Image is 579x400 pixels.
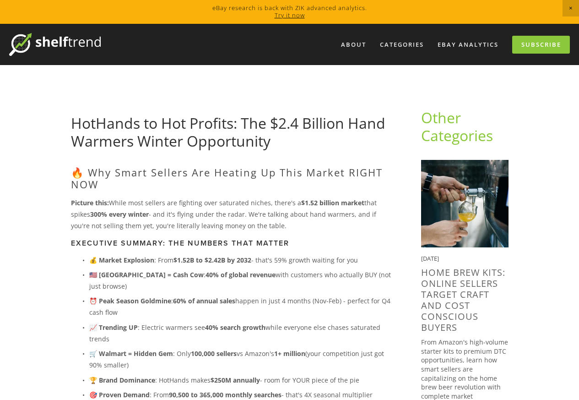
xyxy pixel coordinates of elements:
[89,270,204,279] strong: 🇺🇸 [GEOGRAPHIC_DATA] = Cash Cow
[71,166,392,191] h2: 🔥 Why Smart Sellers Are Heating Up This Market RIGHT NOW
[432,37,504,52] a: eBay Analytics
[71,198,109,207] strong: Picture this:
[89,295,392,318] p: : happen in just 4 months (Nov-Feb) - perfect for Q4 cash flow
[89,376,155,384] strong: 🏆 Brand Dominance
[335,37,372,52] a: About
[173,296,235,305] strong: 60% of annual sales
[421,160,509,247] img: Home Brew Kits: Online Sellers Target Craft And Cost Conscious Buyers
[89,256,154,264] strong: 💰 Market Explosion
[421,108,493,145] a: Other Categories
[275,11,305,19] a: Try it now
[89,390,150,399] strong: 🎯 Proven Demand
[90,210,149,219] strong: 300% every winter
[89,349,173,358] strong: 🛒 Walmart = Hidden Gem
[206,270,276,279] strong: 40% of global revenue
[173,256,251,264] strong: $1.52B to $2.42B by 2032
[89,254,392,266] p: : From - that's 59% growth waiting for you
[421,254,439,263] time: [DATE]
[301,198,364,207] strong: $1.52 billion market
[421,266,505,334] a: Home Brew Kits: Online Sellers Target Craft And Cost Conscious Buyers
[9,33,101,56] img: ShelfTrend
[191,349,237,358] strong: 100,000 sellers
[89,374,392,386] p: : HotHands makes - room for YOUR piece of the pie
[169,390,281,399] strong: 90,500 to 365,000 monthly searches
[89,323,138,332] strong: 📈 Trending UP
[89,348,392,371] p: : Only vs Amazon's (your competition just got 90% smaller)
[71,239,392,247] h3: Executive Summary: The Numbers That Matter
[205,323,265,332] strong: 40% search growth
[89,322,392,345] p: : Electric warmers see while everyone else chases saturated trends
[374,37,430,52] div: Categories
[211,376,260,384] strong: $250M annually
[274,349,305,358] strong: 1+ million
[71,197,392,232] p: While most sellers are fighting over saturated niches, there's a that spikes - and it's flying un...
[89,296,171,305] strong: ⏰ Peak Season Goldmine
[89,269,392,292] p: : with customers who actually BUY (not just browse)
[512,36,570,54] a: Subscribe
[71,113,385,150] a: HotHands to Hot Profits: The $2.4 Billion Hand Warmers Winter Opportunity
